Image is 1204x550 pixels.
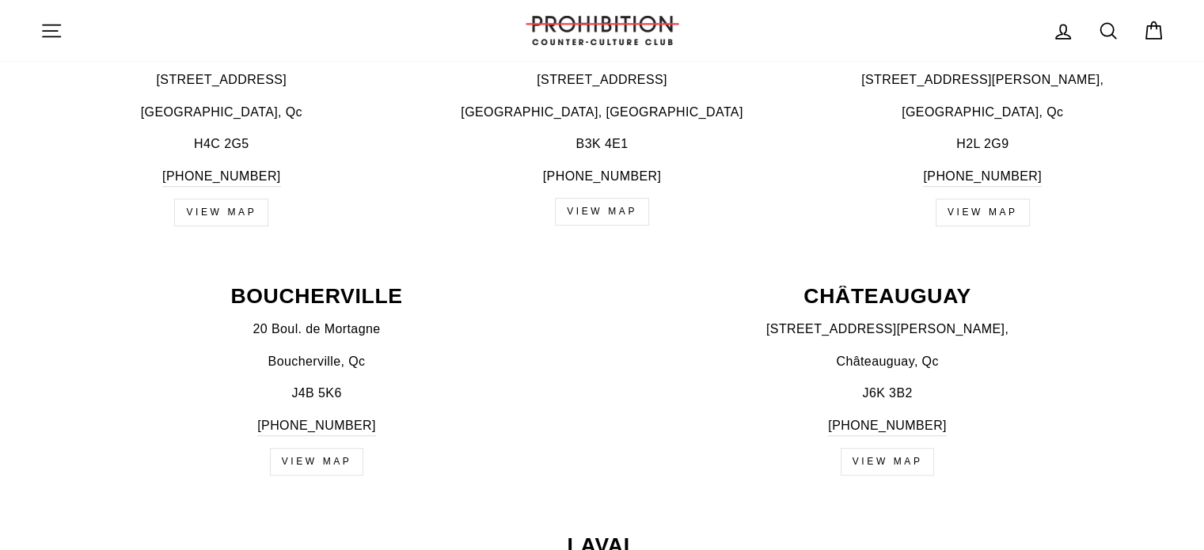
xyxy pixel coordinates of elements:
[936,199,1030,226] a: view map
[611,383,1164,404] p: J6K 3B2
[841,448,935,476] a: view map
[40,70,404,90] p: [STREET_ADDRESS]
[801,70,1164,90] p: [STREET_ADDRESS][PERSON_NAME],
[523,16,682,45] img: PROHIBITION COUNTER-CULTURE CLUB
[40,351,594,372] p: Boucherville, Qc
[40,134,404,154] p: H4C 2G5
[801,102,1164,123] p: [GEOGRAPHIC_DATA], Qc
[611,351,1164,372] p: Châteauguay, Qc
[257,415,376,437] a: [PHONE_NUMBER]
[40,102,404,123] p: [GEOGRAPHIC_DATA], Qc
[828,415,947,437] a: [PHONE_NUMBER]
[555,198,649,226] a: VIEW MAP
[420,70,784,90] p: [STREET_ADDRESS]
[420,102,784,123] p: [GEOGRAPHIC_DATA], [GEOGRAPHIC_DATA]
[611,319,1164,339] p: [STREET_ADDRESS][PERSON_NAME],
[420,134,784,154] p: B3K 4E1
[270,448,364,476] a: view map
[174,199,268,226] a: VIEW MAP
[611,286,1164,307] p: CHÂTEAUGUAY
[162,166,281,188] a: [PHONE_NUMBER]
[40,319,594,339] p: 20 Boul. de Mortagne
[801,134,1164,154] p: H2L 2G9
[40,383,594,404] p: J4B 5K6
[40,286,594,307] p: BOUCHERVILLE
[420,166,784,187] p: [PHONE_NUMBER]
[923,166,1042,188] a: [PHONE_NUMBER]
